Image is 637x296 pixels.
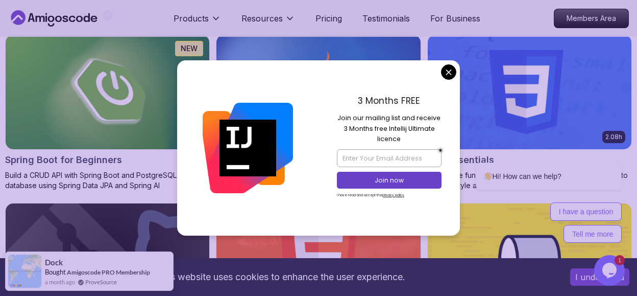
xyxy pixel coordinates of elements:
iframe: chat widget [443,82,627,250]
a: ProveSource [85,278,117,286]
a: Amigoscode PRO Membership [67,268,150,276]
span: Bought [45,268,66,276]
button: Resources [241,12,295,33]
button: Accept cookies [570,268,629,286]
a: Spring Boot for Beginners card1.67hNEWSpring Boot for BeginnersBuild a CRUD API with Spring Boot ... [5,34,210,191]
h2: Spring Boot for Beginners [5,153,122,167]
a: For Business [430,12,480,25]
p: Build a CRUD API with Spring Boot and PostgreSQL database using Spring Data JPA and Spring AI [5,170,210,191]
iframe: chat widget [594,255,627,286]
p: Members Area [554,9,628,28]
span: Dock [45,258,63,267]
span: a month ago [45,278,75,286]
p: Products [174,12,209,25]
a: Pricing [315,12,342,25]
div: This website uses cookies to enhance the user experience. [8,266,555,288]
img: Spring Boot for Beginners card [6,35,209,149]
a: Members Area [554,9,629,28]
a: Testimonials [362,12,410,25]
p: Resources [241,12,283,25]
img: provesource social proof notification image [8,255,41,288]
button: Products [174,12,221,33]
p: NEW [181,43,198,54]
